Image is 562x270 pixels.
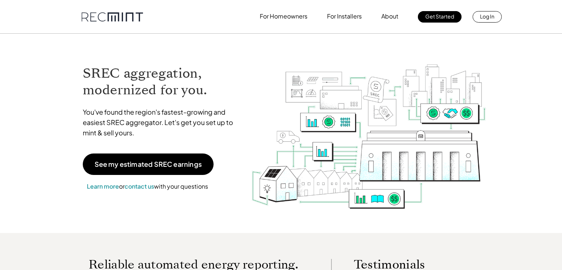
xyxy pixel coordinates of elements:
[480,11,494,21] p: Log In
[327,11,362,21] p: For Installers
[473,11,502,23] a: Log In
[418,11,461,23] a: Get Started
[87,182,119,190] a: Learn more
[260,11,307,21] p: For Homeowners
[89,259,309,270] p: Reliable automated energy reporting.
[425,11,454,21] p: Get Started
[354,259,464,270] p: Testimonials
[83,107,240,138] p: You've found the region's fastest-growing and easiest SREC aggregator. Let's get you set up to mi...
[381,11,398,21] p: About
[83,182,212,191] p: or with your questions
[251,45,487,211] img: RECmint value cycle
[83,65,240,98] h1: SREC aggregation, modernized for you.
[125,182,154,190] a: contact us
[95,161,202,168] p: See my estimated SREC earnings
[83,153,214,175] a: See my estimated SREC earnings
